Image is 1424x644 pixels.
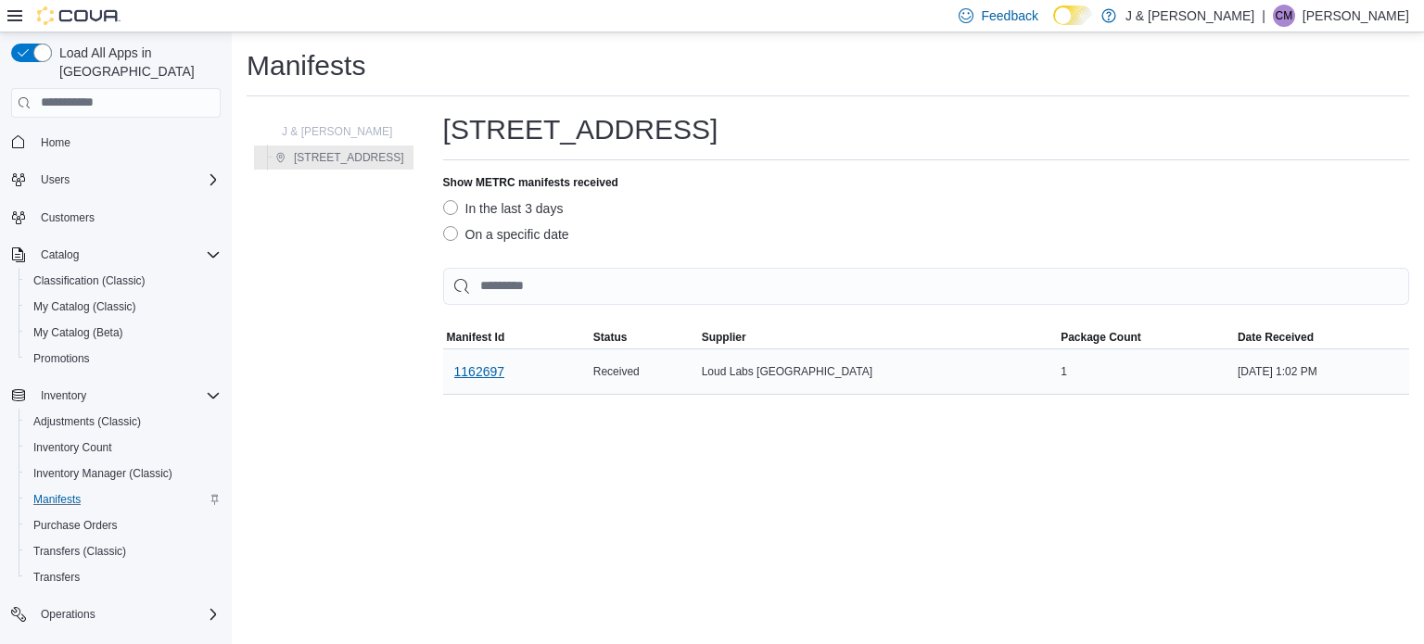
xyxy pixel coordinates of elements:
[37,6,121,25] img: Cova
[26,270,221,292] span: Classification (Classic)
[26,540,221,562] span: Transfers (Classic)
[26,347,97,370] a: Promotions
[443,197,564,220] label: In the last 3 days
[19,409,228,435] button: Adjustments (Classic)
[26,566,221,588] span: Transfers
[26,488,221,511] span: Manifests
[33,414,141,429] span: Adjustments (Classic)
[19,294,228,320] button: My Catalog (Classic)
[4,129,228,156] button: Home
[33,603,103,625] button: Operations
[19,320,228,346] button: My Catalog (Beta)
[33,273,146,288] span: Classification (Classic)
[19,346,228,372] button: Promotions
[33,206,221,229] span: Customers
[33,351,90,366] span: Promotions
[4,601,228,627] button: Operations
[41,172,70,187] span: Users
[1125,5,1254,27] p: J & [PERSON_NAME]
[19,486,228,512] button: Manifests
[33,440,112,455] span: Inventory Count
[26,436,221,459] span: Inventory Count
[52,44,221,81] span: Load All Apps in [GEOGRAPHIC_DATA]
[33,169,221,191] span: Users
[33,325,123,340] span: My Catalog (Beta)
[981,6,1037,25] span: Feedback
[41,388,86,403] span: Inventory
[41,135,70,150] span: Home
[1276,5,1293,27] span: CM
[26,488,88,511] a: Manifests
[1234,360,1409,383] div: [DATE] 1:02 PM
[268,146,412,169] button: [STREET_ADDRESS]
[33,518,118,533] span: Purchase Orders
[443,268,1409,305] input: This is a search bar. As you type, the results lower in the page will automatically filter.
[26,540,133,562] a: Transfers (Classic)
[443,111,718,148] h1: [STREET_ADDRESS]
[41,247,79,262] span: Catalog
[4,383,228,409] button: Inventory
[1053,25,1054,26] span: Dark Mode
[26,410,221,433] span: Adjustments (Classic)
[4,204,228,231] button: Customers
[33,132,78,154] a: Home
[19,512,228,538] button: Purchase Orders
[4,167,228,193] button: Users
[33,131,221,154] span: Home
[26,566,87,588] a: Transfers
[593,330,628,345] span: Status
[33,169,77,191] button: Users
[294,150,404,165] span: [STREET_ADDRESS]
[256,120,400,143] button: J & [PERSON_NAME]
[26,436,120,459] a: Inventory Count
[33,544,126,559] span: Transfers (Classic)
[454,362,505,381] span: 1162697
[33,603,221,625] span: Operations
[443,175,618,190] label: Show METRC manifests received
[41,210,95,225] span: Customers
[26,410,148,433] a: Adjustments (Classic)
[26,514,125,537] a: Purchase Orders
[41,607,95,622] span: Operations
[26,322,131,344] a: My Catalog (Beta)
[33,492,81,507] span: Manifests
[33,385,221,407] span: Inventory
[33,466,172,481] span: Inventory Manager (Classic)
[282,124,392,139] span: J & [PERSON_NAME]
[26,296,221,318] span: My Catalog (Classic)
[1053,6,1092,25] input: Dark Mode
[593,364,640,379] span: Received
[26,462,221,485] span: Inventory Manager (Classic)
[19,268,228,294] button: Classification (Classic)
[26,322,221,344] span: My Catalog (Beta)
[33,207,102,229] a: Customers
[26,270,153,292] a: Classification (Classic)
[1262,5,1265,27] p: |
[247,47,365,84] h1: Manifests
[1061,364,1067,379] span: 1
[26,514,221,537] span: Purchase Orders
[1238,330,1314,345] span: Date Received
[443,223,569,246] label: On a specific date
[1303,5,1409,27] p: [PERSON_NAME]
[19,435,228,461] button: Inventory Count
[26,296,144,318] a: My Catalog (Classic)
[1061,330,1141,345] span: Package Count
[33,570,80,585] span: Transfers
[702,364,872,379] span: Loud Labs [GEOGRAPHIC_DATA]
[33,385,94,407] button: Inventory
[19,564,228,590] button: Transfers
[33,244,86,266] button: Catalog
[33,299,136,314] span: My Catalog (Classic)
[26,347,221,370] span: Promotions
[1273,5,1295,27] div: Cheyenne Mann
[4,242,228,268] button: Catalog
[19,461,228,486] button: Inventory Manager (Classic)
[702,330,746,345] span: Supplier
[26,462,180,485] a: Inventory Manager (Classic)
[19,538,228,564] button: Transfers (Classic)
[447,353,513,390] button: 1162697
[447,330,505,345] span: Manifest Id
[33,244,221,266] span: Catalog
